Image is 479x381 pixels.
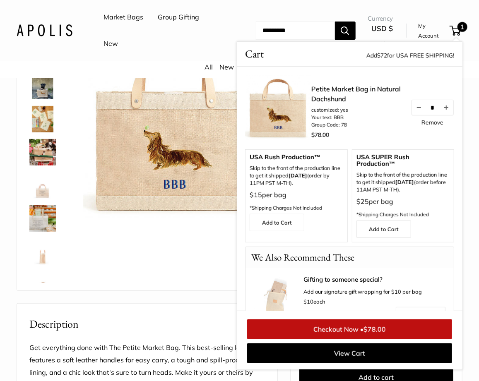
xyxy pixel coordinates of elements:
[250,165,343,187] p: Skip to the front of the production line to get it shipped (order by 11PM PST M-TH).
[377,52,387,59] span: $72
[311,84,402,104] a: Petite Market Bag in Natural Dachshund
[28,270,58,300] a: Petite Market Bag in Natural Dachshund
[247,319,452,339] a: Checkout Now •$78.00
[250,191,262,199] span: $15
[28,170,58,200] a: description_Seal of authenticity printed on the backside of every bag.
[439,100,453,115] button: Increase quantity by 1
[29,316,265,332] h2: Description
[356,154,450,167] span: USA SUPER Rush Production™
[421,120,443,125] a: Remove
[158,11,199,24] a: Group Gifting
[28,104,58,134] a: description_The artist's desk in Ventura CA
[250,205,322,211] span: *Shipping Charges Not Included
[205,63,213,71] a: All
[247,343,452,363] a: View Cart
[29,238,56,265] img: description_Side view of the Petite Market Bag
[29,73,56,99] img: Petite Market Bag in Natural Dachshund
[335,22,356,40] button: Search
[246,247,360,268] p: We Also Recommend These
[418,21,447,41] a: My Account
[303,298,325,305] span: each
[457,22,467,32] span: 1
[311,106,402,114] li: customized: yes
[104,38,118,50] a: New
[356,220,411,237] a: Add to Cart
[426,104,439,111] input: Quantity
[28,137,58,167] a: Petite Market Bag in Natural Dachshund
[29,172,56,199] img: description_Seal of authenticity printed on the backside of every bag.
[368,13,397,24] span: Currency
[289,172,307,179] b: [DATE]
[256,22,335,40] input: Search...
[29,139,56,165] img: Petite Market Bag in Natural Dachshund
[396,307,445,322] a: Add to Cart
[366,52,454,59] span: Add for USA FREE SHIPPING!
[368,22,397,48] button: USD $
[250,213,304,231] a: Add to Cart
[29,271,56,298] img: Petite Market Bag in Natural Dachshund
[250,189,343,214] p: per bag
[363,325,386,333] span: $78.00
[356,171,450,194] span: Skip to the front of the production line to get it shipped (order before 11AM PST M-TH).
[371,24,393,33] span: USD $
[395,179,414,185] strong: [DATE]
[28,71,58,101] a: Petite Market Bag in Natural Dachshund
[28,237,58,266] a: description_Side view of the Petite Market Bag
[412,100,426,115] button: Decrease quantity by 1
[250,154,343,161] span: USA Rush Production™
[303,276,445,307] div: Add our signature gift wrapping for $10 per bag
[28,204,58,233] a: description_Elevated any trip to the market
[29,205,56,232] img: description_Elevated any trip to the market
[450,26,461,36] a: 1
[311,121,402,129] li: Group Code: 78
[311,131,329,139] span: $78.00
[17,24,72,36] img: Apolis
[311,114,402,121] li: Your text: BBB
[219,63,234,71] a: New
[245,46,264,62] span: Cart
[104,11,143,24] a: Market Bags
[254,276,299,322] img: Apolis Signature Gift Wrapping
[356,197,369,206] span: $25
[303,298,313,305] span: $10
[356,196,450,220] p: per bag
[83,40,265,221] img: customizer-prod
[29,106,56,132] img: description_The artist's desk in Ventura CA
[303,276,445,283] a: Gifting to someone special?
[356,211,429,218] span: *Shipping Charges Not Included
